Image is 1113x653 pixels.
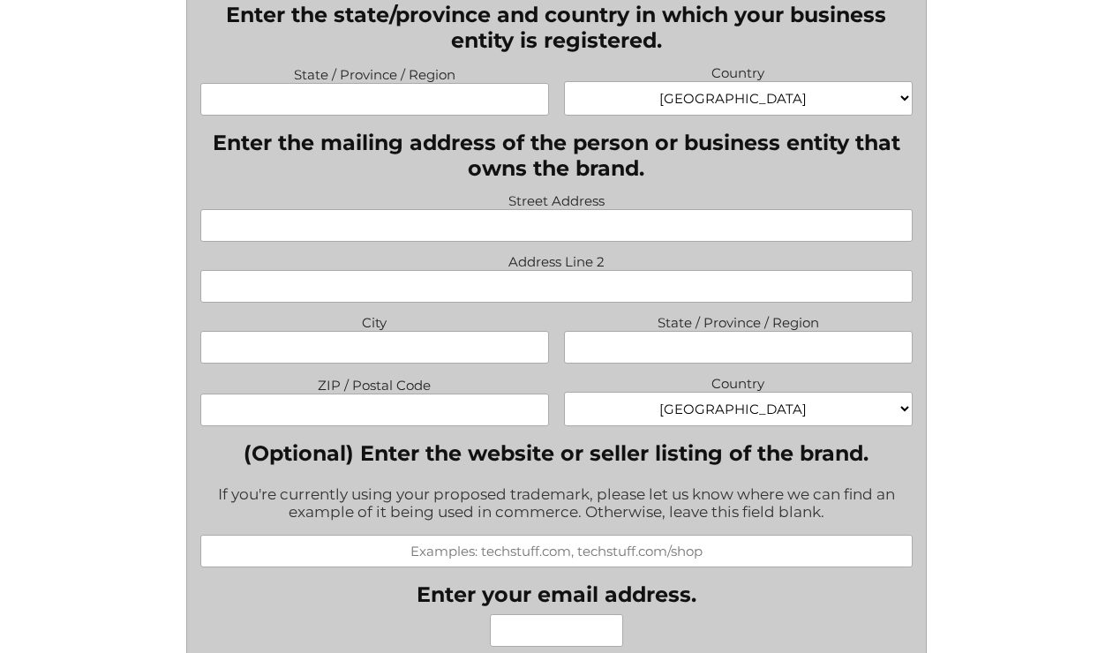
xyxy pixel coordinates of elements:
[200,2,914,53] legend: Enter the state/province and country in which your business entity is registered.
[200,440,914,466] label: (Optional) Enter the website or seller listing of the brand.
[417,582,696,607] label: Enter your email address.
[564,371,914,392] label: Country
[200,474,914,535] div: If you're currently using your proposed trademark, please let us know where we can find an exampl...
[200,310,550,331] label: City
[200,535,914,567] input: Examples: techstuff.com, techstuff.com/shop
[200,249,914,270] label: Address Line 2
[200,62,550,83] label: State / Province / Region
[564,310,914,331] label: State / Province / Region
[200,188,914,209] label: Street Address
[200,372,550,394] label: ZIP / Postal Code
[200,130,914,181] legend: Enter the mailing address of the person or business entity that owns the brand.
[564,60,914,81] label: Country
